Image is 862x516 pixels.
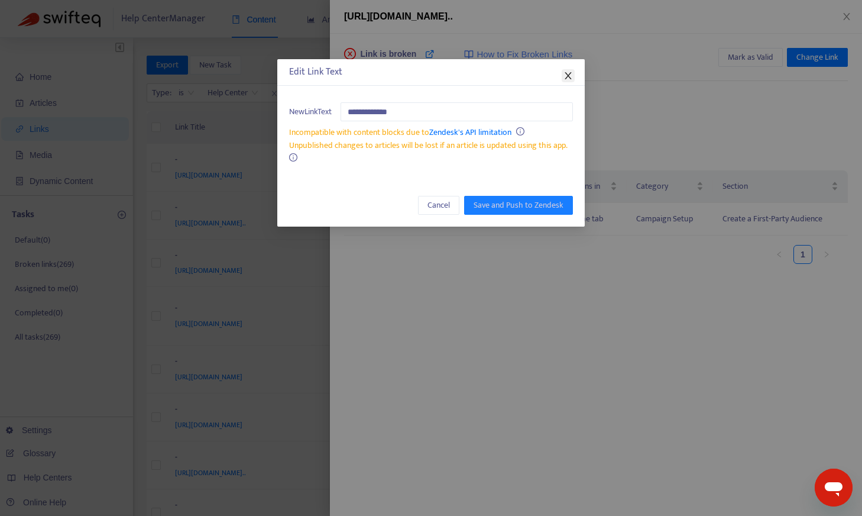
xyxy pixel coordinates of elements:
[427,199,450,212] span: Cancel
[563,71,573,80] span: close
[464,196,573,215] button: Save and Push to Zendesk
[815,469,853,507] iframe: Button to launch messaging window
[289,138,568,152] span: Unpublished changes to articles will be lost if an article is updated using this app.
[289,125,511,139] span: Incompatible with content blocks due to
[289,153,297,162] span: info-circle
[429,125,511,139] a: Zendesk's API limitation
[289,105,332,118] span: New Link Text
[562,69,575,82] button: Close
[516,127,524,136] span: info-circle
[289,65,573,79] div: Edit Link Text
[418,196,459,215] button: Cancel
